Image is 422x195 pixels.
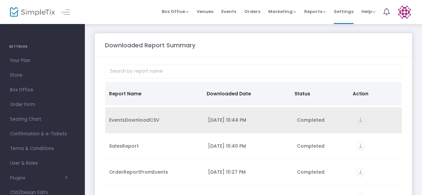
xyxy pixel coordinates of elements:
span: Your Plan [10,56,75,65]
span: Reports [304,8,326,15]
a: vertical_align_bottom [356,118,365,124]
span: Venues [197,3,213,20]
span: Events [221,3,236,20]
div: https://go.SimpleTix.com/66d60 [356,168,398,177]
a: vertical_align_bottom [356,170,365,176]
span: Marketing [268,8,296,15]
th: Status [291,82,349,105]
span: User & Roles [10,159,75,168]
div: SalesReport [109,143,200,149]
div: https://go.SimpleTix.com/dom7u [356,142,398,151]
a: vertical_align_bottom [356,144,365,150]
span: Box Office [162,8,189,15]
i: vertical_align_bottom [356,116,365,125]
m-panel-title: Downloaded Report Summary [105,41,195,50]
i: vertical_align_bottom [356,168,365,177]
span: Confirmation & e-Tickets [10,130,75,138]
div: Completed [297,169,348,175]
span: Orders [244,3,260,20]
span: Box Office [10,86,75,94]
div: 2/7/2025 10:27 PM [208,169,289,175]
div: Completed [297,117,348,123]
span: Store [10,71,75,80]
input: Search by report name [105,65,402,78]
th: Report Name [105,82,203,105]
div: 9/14/2025 10:40 PM [208,143,289,149]
th: Action [349,82,398,105]
span: Order Form [10,100,75,109]
span: Seating Chart [10,115,75,124]
span: Terms & Conditions [10,144,75,153]
div: 9/14/2025 10:44 PM [208,117,289,123]
button: Plugins [10,175,68,181]
h4: SETTINGS [9,40,76,53]
div: Completed [297,143,348,149]
div: OrderReportFromEvents [109,169,200,175]
div: EventsDownloadCSV [109,117,200,123]
th: Downloaded Date [203,82,291,105]
span: Settings [334,3,353,20]
span: Help [361,8,375,15]
i: vertical_align_bottom [356,142,365,151]
div: https://go.SimpleTix.com/4pa25 [356,116,398,125]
